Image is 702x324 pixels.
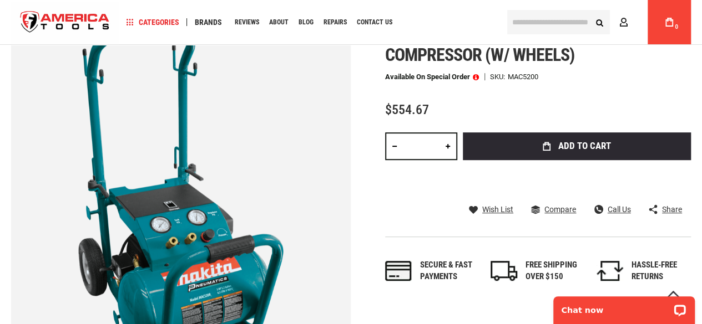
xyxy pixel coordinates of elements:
img: payments [385,261,412,281]
a: Reviews [230,15,264,30]
div: Secure & fast payments [420,259,479,283]
div: MAC5200 [508,73,538,80]
img: returns [597,261,623,281]
img: shipping [491,261,517,281]
img: America Tools [11,2,119,43]
a: Contact Us [352,15,397,30]
iframe: Secure express checkout frame [461,163,693,196]
a: store logo [11,2,119,43]
button: Add to Cart [463,132,691,160]
span: Share [662,205,682,213]
span: Brands [195,18,222,26]
strong: SKU [490,73,508,80]
a: About [264,15,294,30]
a: Blog [294,15,319,30]
span: Categories [126,18,179,26]
span: 0 [675,24,678,30]
span: Add to Cart [558,141,610,151]
span: $554.67 [385,102,429,117]
a: Repairs [319,15,352,30]
span: Blog [299,19,314,25]
span: Call Us [608,205,631,213]
button: Search [589,12,610,33]
span: About [269,19,289,25]
span: Compare [544,205,576,213]
span: Wish List [482,205,513,213]
span: Repairs [324,19,347,25]
span: Contact Us [357,19,392,25]
iframe: LiveChat chat widget [546,289,702,324]
a: Brands [190,15,227,30]
p: Available on Special Order [385,73,479,81]
a: Categories [121,15,184,30]
div: FREE SHIPPING OVER $150 [526,259,585,283]
span: Reviews [235,19,259,25]
a: Compare [531,204,576,214]
div: HASSLE-FREE RETURNS [632,259,691,283]
a: Wish List [469,204,513,214]
a: Call Us [594,204,631,214]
